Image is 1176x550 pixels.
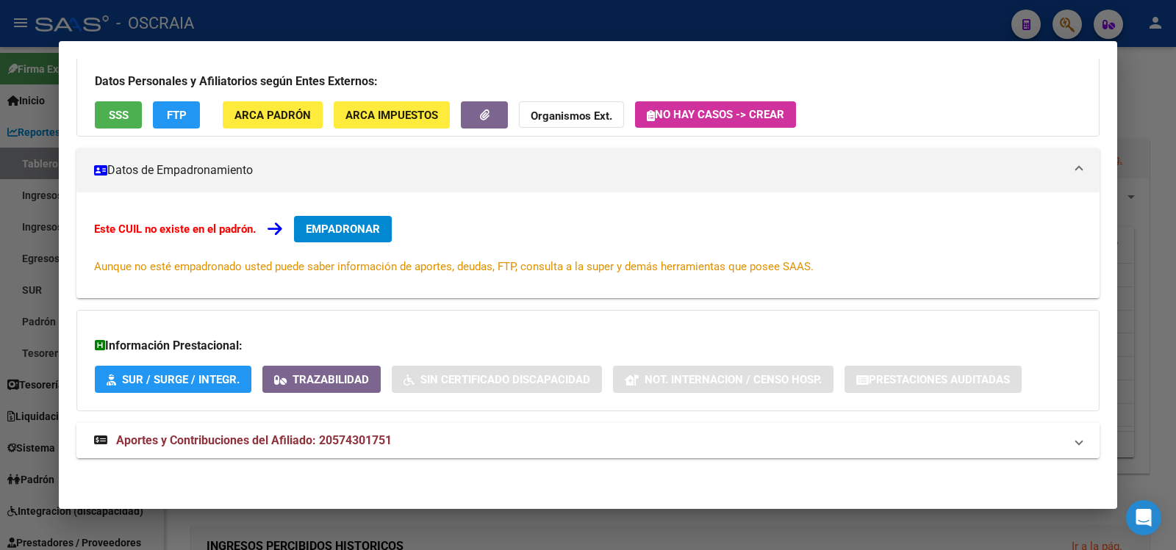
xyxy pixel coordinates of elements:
span: Aunque no esté empadronado usted puede saber información de aportes, deudas, FTP, consulta a la s... [94,260,814,273]
h3: Datos Personales y Afiliatorios según Entes Externos: [95,73,1081,90]
span: SSS [109,109,129,122]
strong: Este CUIL no existe en el padrón. [94,222,256,236]
button: EMPADRONAR [294,216,392,242]
mat-expansion-panel-header: Datos de Empadronamiento [76,148,1100,192]
h3: Información Prestacional: [95,337,1081,355]
button: ARCA Impuestos [334,101,450,129]
button: No hay casos -> Crear [635,101,796,128]
span: EMPADRONAR [306,222,380,236]
div: Datos de Empadronamiento [76,192,1100,298]
button: Sin Certificado Discapacidad [392,366,602,393]
span: SUR / SURGE / INTEGR. [122,373,240,386]
span: Not. Internacion / Censo Hosp. [645,373,822,386]
button: Not. Internacion / Censo Hosp. [613,366,833,393]
span: Aportes y Contribuciones del Afiliado: 20574301751 [116,433,392,447]
strong: Organismos Ext. [531,109,612,123]
span: No hay casos -> Crear [647,108,784,121]
span: Sin Certificado Discapacidad [420,373,590,386]
mat-expansion-panel-header: Aportes y Contribuciones del Afiliado: 20574301751 [76,423,1100,458]
button: FTP [153,101,200,129]
button: Prestaciones Auditadas [845,366,1022,393]
span: ARCA Impuestos [345,109,438,122]
button: ARCA Padrón [223,101,323,129]
button: Organismos Ext. [519,101,624,129]
span: Prestaciones Auditadas [869,373,1010,386]
div: Open Intercom Messenger [1126,500,1161,535]
button: SUR / SURGE / INTEGR. [95,366,251,393]
span: Trazabilidad [293,373,369,386]
span: FTP [167,109,187,122]
mat-panel-title: Datos de Empadronamiento [94,162,1064,179]
button: SSS [95,101,142,129]
span: ARCA Padrón [234,109,311,122]
button: Trazabilidad [262,366,381,393]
